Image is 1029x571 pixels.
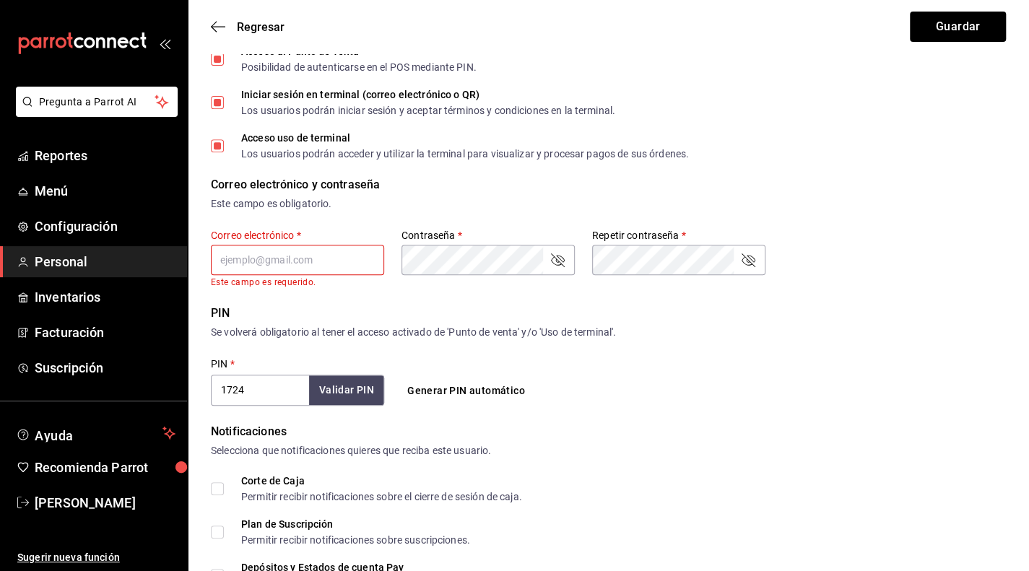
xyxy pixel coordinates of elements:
[10,105,178,120] a: Pregunta a Parrot AI
[309,375,384,405] button: Validar PIN
[241,133,689,143] div: Acceso uso de terminal
[35,358,175,378] span: Suscripción
[35,287,175,307] span: Inventarios
[211,423,1006,440] div: Notificaciones
[739,251,757,269] button: passwordField
[401,230,575,240] label: Contraseña
[35,217,175,236] span: Configuración
[16,87,178,117] button: Pregunta a Parrot AI
[211,230,384,240] label: Correo electrónico
[549,251,566,269] button: passwordField
[241,62,477,72] div: Posibilidad de autenticarse en el POS mediante PIN.
[211,359,235,369] label: PIN
[241,46,477,56] div: Acceso al Punto de venta
[35,146,175,165] span: Reportes
[910,12,1006,42] button: Guardar
[241,149,689,159] div: Los usuarios podrán acceder y utilizar la terminal para visualizar y procesar pagos de sus órdenes.
[211,443,1006,458] div: Selecciona que notificaciones quieres que reciba este usuario.
[211,375,309,405] input: 3 a 6 dígitos
[241,105,615,115] div: Los usuarios podrán iniciar sesión y aceptar términos y condiciones en la terminal.
[159,38,170,49] button: open_drawer_menu
[35,323,175,342] span: Facturación
[211,305,1006,322] div: PIN
[211,196,1006,212] div: Este campo es obligatorio.
[241,492,522,502] div: Permitir recibir notificaciones sobre el cierre de sesión de caja.
[237,20,285,34] span: Regresar
[17,550,175,565] span: Sugerir nueva función
[211,245,384,275] input: ejemplo@gmail.com
[35,458,175,477] span: Recomienda Parrot
[35,181,175,201] span: Menú
[211,277,384,287] p: Este campo es requerido.
[241,90,615,100] div: Iniciar sesión en terminal (correo electrónico o QR)
[241,519,470,529] div: Plan de Suscripción
[35,424,157,442] span: Ayuda
[35,493,175,513] span: [PERSON_NAME]
[39,95,155,110] span: Pregunta a Parrot AI
[241,535,470,545] div: Permitir recibir notificaciones sobre suscripciones.
[211,325,1006,340] div: Se volverá obligatorio al tener el acceso activado de 'Punto de venta' y/o 'Uso de terminal'.
[241,476,522,486] div: Corte de Caja
[211,20,285,34] button: Regresar
[401,378,531,404] button: Generar PIN automático
[211,176,1006,193] div: Correo electrónico y contraseña
[592,230,765,240] label: Repetir contraseña
[35,252,175,271] span: Personal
